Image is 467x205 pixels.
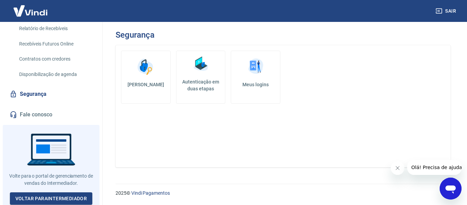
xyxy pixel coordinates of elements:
[179,78,223,92] h5: Autenticação em duas etapas
[16,22,94,36] a: Relatório de Recebíveis
[8,107,94,122] a: Fale conosco
[231,51,280,104] a: Meus logins
[245,56,266,77] img: Meus logins
[116,30,154,40] h3: Segurança
[10,192,93,205] a: Voltar paraIntermediador
[121,51,171,104] a: [PERSON_NAME]
[16,52,94,66] a: Contratos com credores
[116,190,451,197] p: 2025 ©
[176,51,226,104] a: Autenticação em duas etapas
[237,81,275,88] h5: Meus logins
[440,178,462,200] iframe: Botão para abrir a janela de mensagens
[434,5,459,17] button: Sair
[190,54,211,74] img: Autenticação em duas etapas
[4,5,57,10] span: Olá! Precisa de ajuda?
[127,81,165,88] h5: [PERSON_NAME]
[16,37,94,51] a: Recebíveis Futuros Online
[8,87,94,102] a: Segurança
[391,161,404,175] iframe: Fechar mensagem
[16,67,94,81] a: Disponibilização de agenda
[131,190,170,196] a: Vindi Pagamentos
[8,0,53,21] img: Vindi
[407,160,462,175] iframe: Mensagem da empresa
[135,56,156,77] img: Alterar senha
